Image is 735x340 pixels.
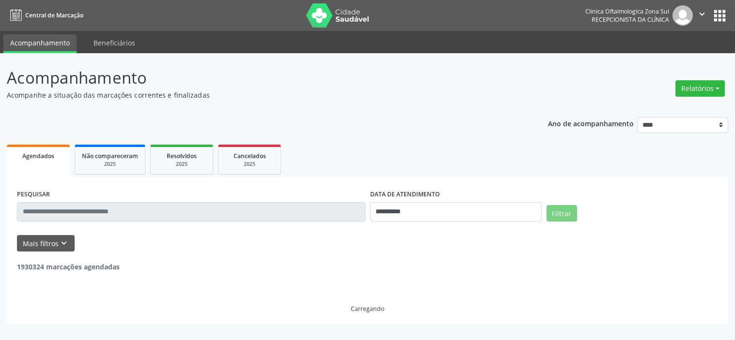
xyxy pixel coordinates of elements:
[17,187,50,202] label: PESQUISAR
[167,152,197,160] span: Resolvidos
[22,152,54,160] span: Agendados
[585,7,669,15] div: Clinica Oftalmologica Zona Sul
[370,187,440,202] label: DATA DE ATENDIMENTO
[59,238,69,249] i: keyboard_arrow_down
[7,90,512,100] p: Acompanhe a situação das marcações correntes e finalizadas
[82,152,138,160] span: Não compareceram
[548,117,634,129] p: Ano de acompanhamento
[3,34,77,53] a: Acompanhamento
[7,66,512,90] p: Acompanhamento
[7,7,83,23] a: Central de Marcação
[234,152,266,160] span: Cancelados
[547,205,577,222] button: Filtrar
[87,34,142,51] a: Beneficiários
[693,5,711,26] button: 
[592,15,669,24] span: Recepcionista da clínica
[17,235,75,252] button: Mais filtroskeyboard_arrow_down
[711,7,728,24] button: apps
[157,161,206,168] div: 2025
[675,80,725,97] button: Relatórios
[672,5,693,26] img: img
[82,161,138,168] div: 2025
[25,11,83,19] span: Central de Marcação
[225,161,274,168] div: 2025
[351,305,384,313] div: Carregando
[17,262,120,271] strong: 1930324 marcações agendadas
[697,9,707,19] i: 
